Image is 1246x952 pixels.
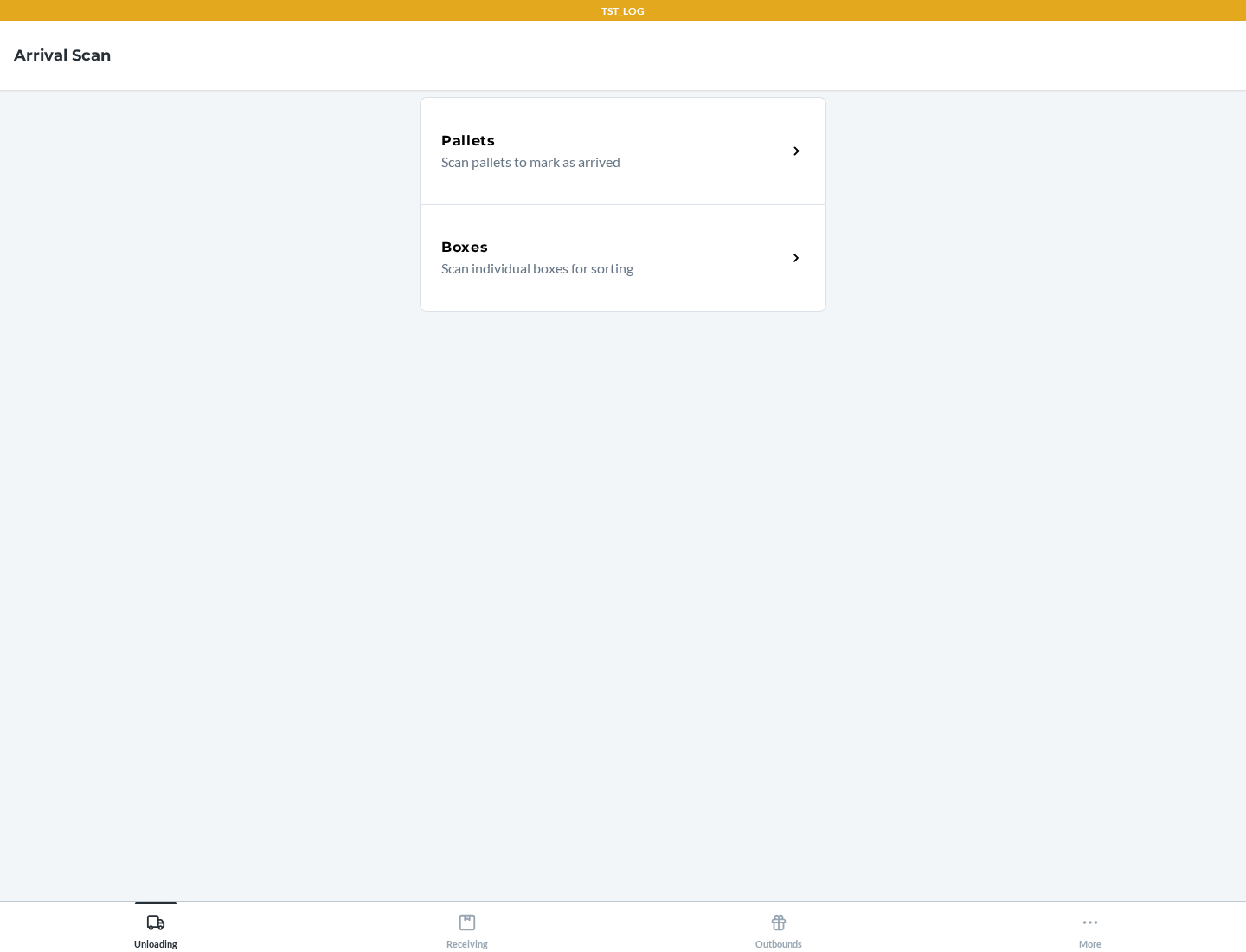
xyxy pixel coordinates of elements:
p: Scan pallets to mark as arrived [441,151,773,172]
div: More [1079,906,1101,949]
button: Receiving [311,902,623,949]
button: More [934,902,1246,949]
a: BoxesScan individual boxes for sorting [420,204,826,312]
p: Scan individual boxes for sorting [441,258,773,279]
a: PalletsScan pallets to mark as arrived [420,97,826,204]
div: Receiving [446,906,488,949]
h5: Pallets [441,131,496,151]
p: TST_LOG [601,3,645,19]
h4: Arrival Scan [14,44,111,67]
div: Outbounds [755,906,802,949]
button: Outbounds [623,902,934,949]
h5: Boxes [441,237,489,258]
div: Unloading [134,906,177,949]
